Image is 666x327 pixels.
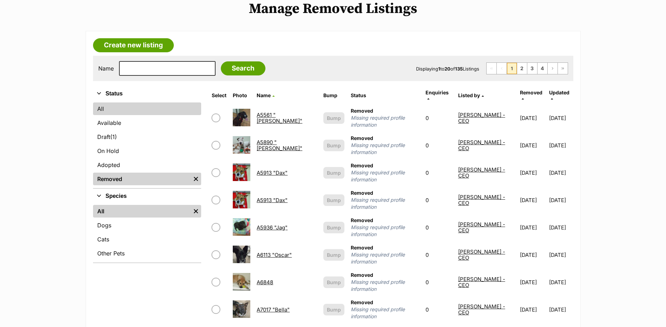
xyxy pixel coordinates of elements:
td: [DATE] [549,214,573,241]
strong: 1 [438,66,440,72]
a: Removed [520,89,542,101]
a: All [93,205,191,218]
img: A5913 "Dax" [233,191,250,208]
span: Bump [327,196,341,204]
span: (1) [110,133,117,141]
td: [DATE] [517,159,548,186]
button: Status [93,89,202,98]
span: Missing required profile information [351,279,419,293]
td: [DATE] [517,296,548,323]
a: Listed by [458,92,484,98]
strong: 20 [444,66,450,72]
a: Remove filter [191,205,201,218]
span: Bump [327,279,341,286]
a: Create new listing [93,38,174,52]
a: On Hold [93,145,202,157]
a: Remove filter [191,173,201,185]
span: Removed [351,245,373,251]
a: [PERSON_NAME] - CEO [458,194,505,206]
a: A5913 "Dax" [257,197,288,203]
span: Previous page [497,63,507,74]
span: Bump [327,224,341,231]
a: A7017 "Bella" [257,306,290,313]
span: Bump [327,169,341,176]
td: 0 [423,132,455,159]
a: [PERSON_NAME] - CEO [458,248,505,261]
a: [PERSON_NAME] - CEO [458,221,505,234]
span: Missing required profile information [351,224,419,238]
th: Bump [321,87,347,104]
button: Bump [323,222,344,233]
span: translation missing: en.admin.listings.index.attributes.enquiries [426,89,449,95]
a: Last page [558,63,568,74]
td: [DATE] [517,214,548,241]
a: A5913 "Dax" [257,169,288,176]
div: Species [93,203,202,262]
button: Bump [323,112,344,124]
td: [DATE] [549,105,573,131]
a: Adopted [93,159,202,171]
span: Removed [351,108,373,114]
a: Page 4 [538,63,547,74]
td: 0 [423,214,455,241]
td: 0 [423,241,455,268]
td: [DATE] [549,159,573,186]
img: A6113 "Oscar" [233,246,250,263]
a: A5561 "[PERSON_NAME]" [257,112,302,124]
a: Enquiries [426,89,449,101]
td: 0 [423,296,455,323]
a: Dogs [93,219,202,232]
button: Bump [323,276,344,288]
a: [PERSON_NAME] - CEO [458,139,505,152]
a: Page 2 [517,63,527,74]
img: A5561 "Humphrey" [233,109,250,126]
td: 0 [423,105,455,131]
td: [DATE] [517,132,548,159]
strong: 135 [455,66,463,72]
td: [DATE] [517,241,548,268]
th: Photo [230,87,253,104]
td: [DATE] [517,269,548,295]
td: [DATE] [549,241,573,268]
th: Select [209,87,229,104]
span: Missing required profile information [351,169,419,183]
a: A6848 [257,279,273,286]
span: Removed [351,135,373,141]
a: Page 3 [527,63,537,74]
span: Missing required profile information [351,251,419,265]
a: Name [257,92,275,98]
a: [PERSON_NAME] - CEO [458,112,505,124]
input: Search [221,61,265,75]
img: A7017 "Bella" [233,300,250,318]
a: Removed [93,173,191,185]
span: Missing required profile information [351,142,419,156]
a: Draft [93,131,202,143]
span: Displaying to of Listings [416,66,479,72]
img: A6848 [233,273,250,291]
nav: Pagination [486,62,568,74]
span: Updated [549,89,569,95]
td: [DATE] [517,187,548,213]
img: A5890 "Knox" [233,136,250,154]
td: [DATE] [549,296,573,323]
span: Bump [327,306,341,313]
button: Bump [323,249,344,261]
span: Bump [327,251,341,259]
a: Next page [548,63,558,74]
td: [DATE] [549,269,573,295]
button: Bump [323,304,344,315]
div: Status [93,101,202,188]
td: [DATE] [549,187,573,213]
td: 0 [423,269,455,295]
img: A5936 "Jag" [233,218,250,236]
span: Bump [327,114,341,122]
span: Page 1 [507,63,517,74]
button: Bump [323,194,344,206]
span: Bump [327,142,341,149]
a: Available [93,116,202,129]
td: 0 [423,159,455,186]
span: Removed [520,89,542,95]
a: A5890 "[PERSON_NAME]" [257,139,302,152]
span: Removed [351,299,373,305]
span: Removed [351,190,373,196]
